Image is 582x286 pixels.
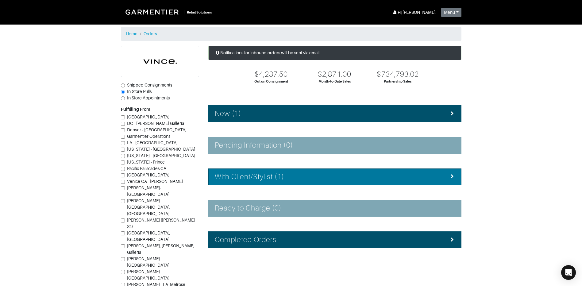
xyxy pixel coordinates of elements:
span: In-Store Pulls [127,89,152,94]
span: [GEOGRAPHIC_DATA], [GEOGRAPHIC_DATA] [127,230,170,242]
span: Venice CA - [PERSON_NAME] [127,179,183,184]
div: Hi, [PERSON_NAME] ! [392,9,436,16]
input: LA - [GEOGRAPHIC_DATA] [121,141,125,145]
a: Home [126,31,137,36]
div: $734,793.02 [377,70,419,79]
input: [GEOGRAPHIC_DATA] [121,115,125,119]
a: Orders [144,31,157,36]
span: [US_STATE] - [GEOGRAPHIC_DATA] [127,153,195,158]
input: [US_STATE] - [GEOGRAPHIC_DATA] [121,154,125,158]
span: [PERSON_NAME] - [GEOGRAPHIC_DATA], [GEOGRAPHIC_DATA] [127,198,170,216]
h4: With Client/Stylist (1) [215,172,284,181]
div: Out on Consignment [254,79,288,84]
span: [US_STATE] - Prince [127,160,165,164]
input: [US_STATE] - Prince [121,160,125,164]
span: In Store Appointments [127,95,170,100]
span: [US_STATE] - [GEOGRAPHIC_DATA] [127,147,195,152]
span: [PERSON_NAME], [PERSON_NAME] Galleria [127,243,195,255]
h4: Pending Information (0) [215,141,293,150]
span: [PERSON_NAME]-[GEOGRAPHIC_DATA] [127,185,169,197]
span: Garmentier Operations [127,134,170,139]
input: [PERSON_NAME] ([PERSON_NAME] St.) [121,218,125,222]
h4: Ready to Charge (0) [215,204,282,213]
h4: Completed Orders [215,235,277,244]
input: Garmentier Operations [121,135,125,139]
span: LA - [GEOGRAPHIC_DATA] [127,140,178,145]
input: [PERSON_NAME] - [GEOGRAPHIC_DATA] [121,257,125,261]
span: [PERSON_NAME] - [GEOGRAPHIC_DATA] [127,256,169,268]
input: [PERSON_NAME] - [GEOGRAPHIC_DATA], [GEOGRAPHIC_DATA] [121,199,125,203]
input: Shipped Consignments [121,83,125,87]
input: Venice CA - [PERSON_NAME] [121,180,125,184]
input: [GEOGRAPHIC_DATA], [GEOGRAPHIC_DATA] [121,231,125,235]
label: Fulfilling From [121,106,150,113]
input: [PERSON_NAME]-[GEOGRAPHIC_DATA] [121,186,125,190]
input: [US_STATE] - [GEOGRAPHIC_DATA] [121,148,125,152]
img: Garmentier [122,6,183,18]
small: Retail Solutions [187,10,212,14]
span: DC - [PERSON_NAME] Galleria [127,121,184,126]
input: DC - [PERSON_NAME] Galleria [121,122,125,126]
div: Month-to-Date Sales [318,79,351,84]
img: cyAkLTq7csKWtL9WARqkkVaF.png [121,46,199,77]
div: Notifications for inbound orders will be sent via email. [208,46,461,60]
input: [GEOGRAPHIC_DATA] [121,173,125,177]
span: [GEOGRAPHIC_DATA] [127,172,169,177]
span: [GEOGRAPHIC_DATA] [127,114,169,119]
span: Shipped Consignments [127,83,172,87]
input: [PERSON_NAME][GEOGRAPHIC_DATA] [121,270,125,274]
a: |Retail Solutions [121,5,214,19]
input: [PERSON_NAME], [PERSON_NAME] Galleria [121,244,125,248]
span: Denver - [GEOGRAPHIC_DATA] [127,127,187,132]
span: [PERSON_NAME][GEOGRAPHIC_DATA] [127,269,169,280]
input: In Store Appointments [121,96,125,100]
div: Open Intercom Messenger [561,265,576,280]
input: Denver - [GEOGRAPHIC_DATA] [121,128,125,132]
div: $4,237.50 [255,70,288,79]
div: $2,871.00 [318,70,351,79]
input: In-Store Pulls [121,90,125,94]
h4: New (1) [215,109,241,118]
div: | [183,9,184,15]
button: Menu [441,8,461,17]
nav: breadcrumb [121,27,461,41]
input: Pacific Paliscades CA [121,167,125,171]
span: Pacific Paliscades CA [127,166,166,171]
span: [PERSON_NAME] ([PERSON_NAME] St.) [127,218,195,229]
div: Partnership Sales [384,79,412,84]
